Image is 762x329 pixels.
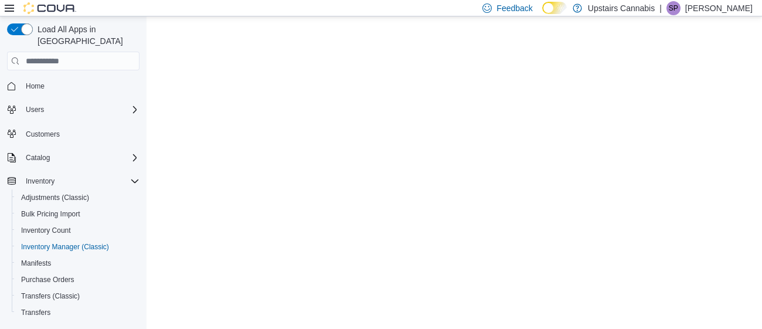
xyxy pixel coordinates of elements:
button: Adjustments (Classic) [12,189,144,206]
button: Catalog [2,150,144,166]
span: Customers [26,130,60,139]
button: Inventory [2,173,144,189]
a: Inventory Manager (Classic) [16,240,114,254]
span: SP [669,1,678,15]
button: Users [21,103,49,117]
button: Users [2,101,144,118]
button: Inventory Manager (Classic) [12,239,144,255]
span: Users [26,105,44,114]
span: Inventory Count [21,226,71,235]
span: Transfers [16,306,140,320]
button: Catalog [21,151,55,165]
a: Purchase Orders [16,273,79,287]
button: Bulk Pricing Import [12,206,144,222]
button: Home [2,77,144,94]
button: Purchase Orders [12,272,144,288]
span: Adjustments (Classic) [21,193,89,202]
a: Home [21,79,49,93]
button: Customers [2,125,144,142]
a: Customers [21,127,64,141]
span: Manifests [21,259,51,268]
span: Inventory [21,174,140,188]
span: Dark Mode [542,14,543,15]
a: Adjustments (Classic) [16,191,94,205]
span: Feedback [496,2,532,14]
span: Customers [21,126,140,141]
p: | [659,1,662,15]
span: Home [21,79,140,93]
button: Transfers (Classic) [12,288,144,304]
button: Inventory Count [12,222,144,239]
span: Bulk Pricing Import [21,209,80,219]
img: Cova [23,2,76,14]
span: Catalog [21,151,140,165]
span: Transfers (Classic) [16,289,140,303]
span: Load All Apps in [GEOGRAPHIC_DATA] [33,23,140,47]
p: Upstairs Cannabis [588,1,655,15]
span: Inventory Manager (Classic) [16,240,140,254]
span: Users [21,103,140,117]
span: Inventory [26,177,55,186]
span: Manifests [16,256,140,270]
span: Adjustments (Classic) [16,191,140,205]
button: Transfers [12,304,144,321]
span: Purchase Orders [16,273,140,287]
span: Purchase Orders [21,275,74,284]
input: Dark Mode [542,2,567,14]
a: Transfers [16,306,55,320]
a: Transfers (Classic) [16,289,84,303]
span: Inventory Manager (Classic) [21,242,109,252]
span: Home [26,82,45,91]
a: Bulk Pricing Import [16,207,85,221]
div: Sean Paradis [666,1,681,15]
button: Inventory [21,174,59,188]
p: [PERSON_NAME] [685,1,753,15]
span: Bulk Pricing Import [16,207,140,221]
a: Inventory Count [16,223,76,238]
span: Transfers (Classic) [21,291,80,301]
a: Manifests [16,256,56,270]
button: Manifests [12,255,144,272]
span: Transfers [21,308,50,317]
span: Catalog [26,153,50,162]
span: Inventory Count [16,223,140,238]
